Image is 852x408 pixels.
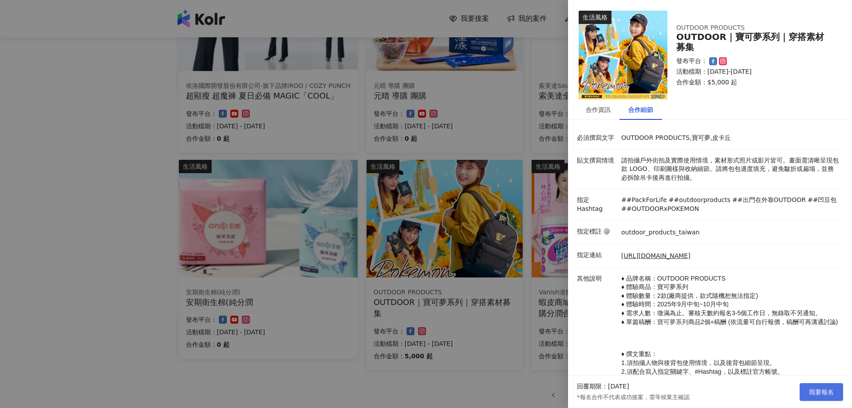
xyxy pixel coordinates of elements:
p: 指定標註 @ [577,227,617,236]
div: 合作細節 [628,105,653,115]
div: OUTDOOR｜寶可夢系列｜穿搭素材募集 [676,32,832,52]
p: 合作金額： $5,000 起 [676,78,832,87]
p: 指定連結 [577,251,617,260]
button: 我要報名 [800,383,843,401]
span: ♦ 需求人數：徵滿為止。審核天數約報名3-5個工作日，無錄取不另通知。 [621,309,821,317]
span: ♦ 體驗時間：2025年9月中旬~10月中旬 [621,301,729,308]
p: ##PackForLife [621,196,667,205]
p: ##凹豆包 [808,196,836,205]
img: 【OUTDOOR】寶可夢系列 [579,11,667,99]
p: ##outdoorproducts [669,196,730,205]
span: 2個+稿酬 (依流量可自行報價，稿酬可再溝通討論) [701,318,838,325]
div: 生活風格 [579,11,611,24]
p: OUTDOOR PRODUCTS,寶可夢,皮卡丘 [621,134,839,143]
span: ♦ 單篇稿酬： [621,318,657,325]
p: 其他說明 [577,274,617,283]
span: ♦ 撰文重點： [621,350,657,357]
span: 寶可夢系列 [657,318,688,325]
p: 發布平台： [676,57,707,66]
span: ♦ 品牌名稱：OUTDOOR PRODUCTS [621,275,726,282]
p: 回覆期限：[DATE] [577,382,629,391]
p: ##OUTDOORxPOKEMON [621,205,699,214]
div: OUTDOOR PRODUCTS [676,24,832,32]
span: 我要報名 [809,388,834,396]
span: 1.須拍攝人物與後背包使用情境，以及後背包細節呈現。 [621,359,776,366]
p: outdoor_products_taiwan [621,228,700,237]
div: 合作資訊 [586,105,611,115]
span: ♦ 體驗數量：2款(廠商提供，款式隨機恕無法指定) [621,292,758,299]
p: ##出門在外靠OUTDOOR [732,196,806,205]
p: *報名合作不代表成功接案，需等候業主確認 [577,393,690,401]
p: 必須撰寫文字 [577,134,617,143]
p: 指定 Hashtag [577,196,617,213]
p: 活動檔期：[DATE]-[DATE] [676,67,832,76]
span: 商品 [688,318,701,325]
span: 2.須配合寫入指定關鍵字、#Hashtag，以及標註官方帳號。 [621,368,784,375]
p: 貼文撰寫情境 [577,156,617,165]
p: 請拍攝戶外街拍及實際使用情境，素材形式照片或影片皆可。畫面需清晰呈現包款 LOGO、印刷圖樣與收納細節。請將包包適度填充，避免皺折或扁塌，並務必拆除吊卡後再進行拍攝。 [621,156,839,182]
a: [URL][DOMAIN_NAME] [621,252,690,261]
span: ♦ 體驗商品：寶可夢系列 [621,283,688,290]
